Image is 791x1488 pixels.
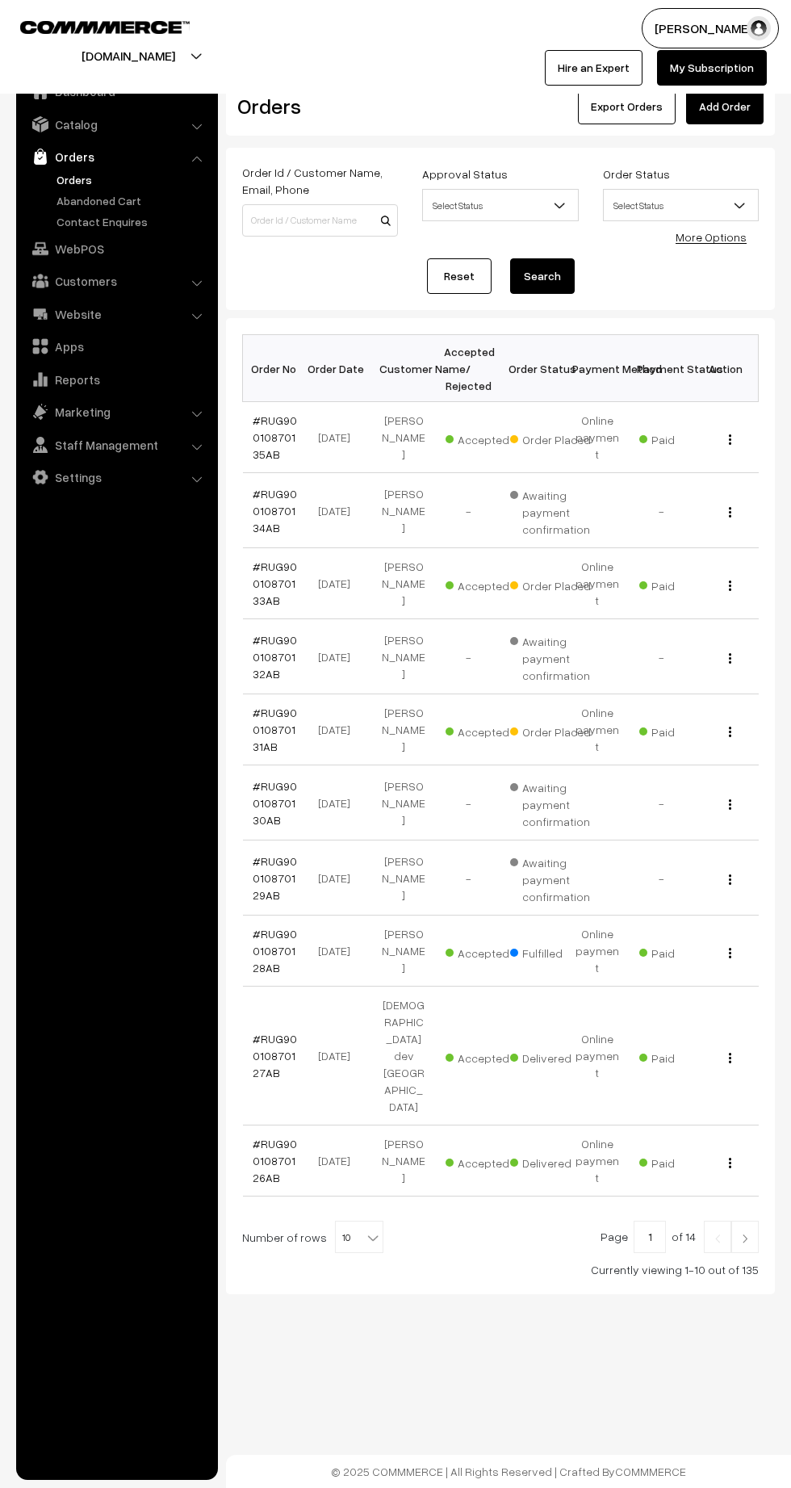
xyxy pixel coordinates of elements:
[371,335,436,402] th: Customer Name
[253,854,297,902] a: #RUG90010870129AB
[253,1137,297,1184] a: #RUG90010870126AB
[307,840,371,916] td: [DATE]
[446,1151,526,1172] span: Accepted
[253,413,297,461] a: #RUG90010870135AB
[729,507,731,518] img: Menu
[20,234,212,263] a: WebPOS
[52,213,212,230] a: Contact Enquires
[371,473,436,548] td: [PERSON_NAME]
[436,619,500,694] td: -
[729,1158,731,1168] img: Menu
[371,402,436,473] td: [PERSON_NAME]
[371,765,436,840] td: [PERSON_NAME]
[20,332,212,361] a: Apps
[423,191,577,220] span: Select Status
[307,694,371,765] td: [DATE]
[335,1221,383,1253] span: 10
[545,50,642,86] a: Hire an Expert
[630,619,694,694] td: -
[20,16,161,36] a: COMMMERCE
[20,430,212,459] a: Staff Management
[307,916,371,987] td: [DATE]
[565,548,630,619] td: Online payment
[253,927,297,975] a: #RUG90010870128AB
[307,765,371,840] td: [DATE]
[565,987,630,1125] td: Online payment
[747,16,771,40] img: user
[446,941,526,962] span: Accepted
[639,427,720,448] span: Paid
[20,463,212,492] a: Settings
[510,483,591,538] span: Awaiting payment confirmation
[578,89,676,124] button: Export Orders
[242,1261,759,1278] div: Currently viewing 1-10 out of 135
[510,427,591,448] span: Order Placed
[226,1455,791,1488] footer: © 2025 COMMMERCE | All Rights Reserved | Crafted By
[686,89,764,124] a: Add Order
[427,258,492,294] a: Reset
[336,1222,383,1254] span: 10
[52,171,212,188] a: Orders
[642,8,779,48] button: [PERSON_NAME]
[565,694,630,765] td: Online payment
[500,335,565,402] th: Order Status
[729,874,731,885] img: Menu
[253,487,297,534] a: #RUG90010870134AB
[446,573,526,594] span: Accepted
[371,548,436,619] td: [PERSON_NAME]
[436,765,500,840] td: -
[639,1151,720,1172] span: Paid
[307,548,371,619] td: [DATE]
[729,434,731,445] img: Menu
[729,581,731,591] img: Menu
[630,840,694,916] td: -
[371,840,436,916] td: [PERSON_NAME]
[242,204,398,237] input: Order Id / Customer Name / Customer Email / Customer Phone
[307,335,371,402] th: Order Date
[307,402,371,473] td: [DATE]
[565,335,630,402] th: Payment Method
[639,719,720,740] span: Paid
[639,1046,720,1067] span: Paid
[20,21,190,33] img: COMMMERCE
[729,1053,731,1063] img: Menu
[639,941,720,962] span: Paid
[371,987,436,1125] td: [DEMOGRAPHIC_DATA] dev [GEOGRAPHIC_DATA]
[601,1230,628,1243] span: Page
[510,850,591,905] span: Awaiting payment confirmation
[371,694,436,765] td: [PERSON_NAME]
[710,1234,725,1243] img: Left
[253,560,297,607] a: #RUG90010870133AB
[630,335,694,402] th: Payment Status
[371,916,436,987] td: [PERSON_NAME]
[422,189,578,221] span: Select Status
[307,619,371,694] td: [DATE]
[371,1125,436,1197] td: [PERSON_NAME]
[657,50,767,86] a: My Subscription
[604,191,758,220] span: Select Status
[20,266,212,296] a: Customers
[729,799,731,810] img: Menu
[242,164,398,198] label: Order Id / Customer Name, Email, Phone
[253,1032,297,1079] a: #RUG90010870127AB
[20,110,212,139] a: Catalog
[253,706,297,753] a: #RUG90010870131AB
[510,258,575,294] button: Search
[20,142,212,171] a: Orders
[603,166,670,182] label: Order Status
[565,1125,630,1197] td: Online payment
[729,948,731,958] img: Menu
[307,1125,371,1197] td: [DATE]
[615,1465,686,1478] a: COMMMERCE
[446,427,526,448] span: Accepted
[436,473,500,548] td: -
[371,619,436,694] td: [PERSON_NAME]
[446,1046,526,1067] span: Accepted
[676,230,747,244] a: More Options
[630,765,694,840] td: -
[729,727,731,737] img: Menu
[510,1151,591,1172] span: Delivered
[565,402,630,473] td: Online payment
[422,166,508,182] label: Approval Status
[20,397,212,426] a: Marketing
